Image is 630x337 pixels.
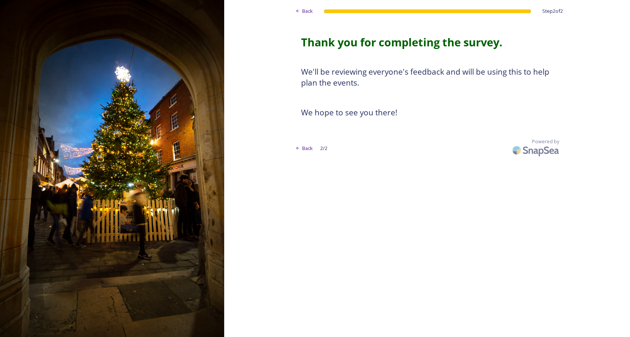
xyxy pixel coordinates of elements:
[301,66,554,89] h3: We'll be reviewing everyone's feedback and will be using this to help plan the events.
[532,138,559,145] span: Powered by
[301,107,554,118] h3: We hope to see you there!
[302,145,313,152] span: Back
[302,8,313,15] span: Back
[301,35,502,49] strong: Thank you for completing the survey.
[320,145,327,152] span: 2 / 2
[542,8,563,15] span: Step 2 of 2
[510,141,563,159] img: SnapSea Logo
